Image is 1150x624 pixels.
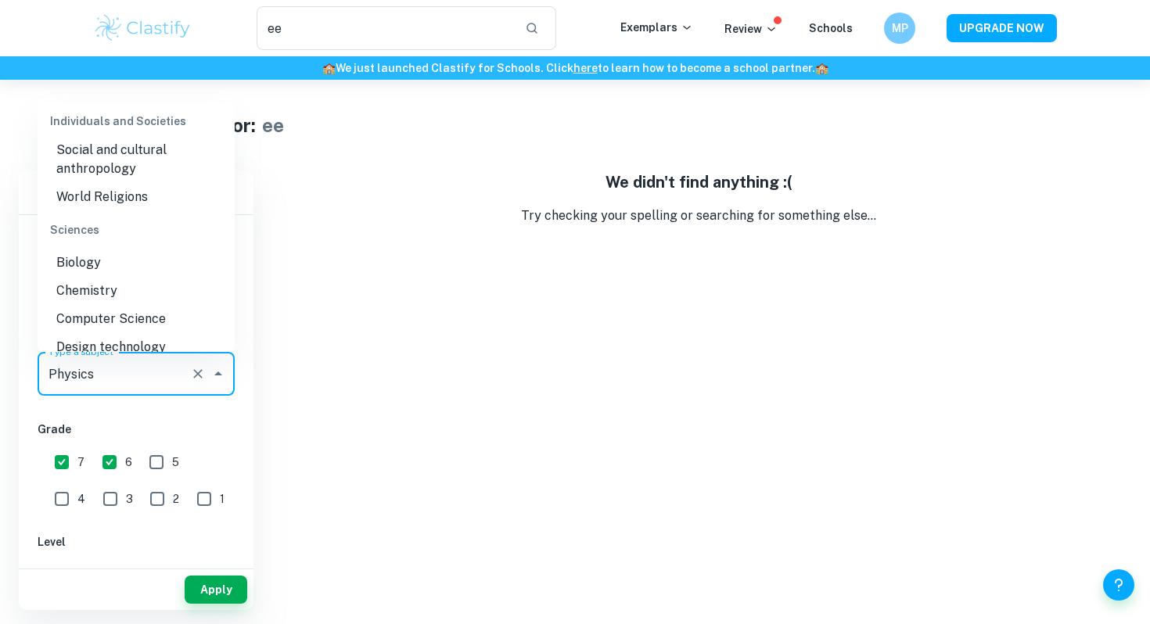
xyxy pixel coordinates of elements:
[77,490,85,507] span: 4
[38,277,235,305] li: Chemistry
[125,454,132,471] span: 6
[38,305,235,333] li: Computer Science
[724,20,778,38] p: Review
[620,19,693,36] p: Exemplars
[891,20,909,37] h6: MP
[573,62,598,74] a: here
[809,22,853,34] a: Schools
[93,13,192,44] img: Clastify logo
[126,490,133,507] span: 3
[38,183,235,211] li: World Religions
[266,206,1131,225] p: Try checking your spelling or searching for something else...
[262,111,284,139] h1: ee
[815,62,828,74] span: 🏫
[187,363,209,385] button: Clear
[77,454,84,471] span: 7
[38,136,235,183] li: Social and cultural anthropology
[884,13,915,44] button: MP
[947,14,1057,42] button: UPGRADE NOW
[19,170,253,214] h6: Filter exemplars
[173,490,179,507] span: 2
[38,533,235,550] h6: Level
[1103,569,1134,601] button: Help and Feedback
[38,421,235,438] h6: Grade
[322,62,336,74] span: 🏫
[38,249,235,277] li: Biology
[220,490,225,507] span: 1
[38,211,235,249] div: Sciences
[3,59,1147,77] h6: We just launched Clastify for Schools. Click to learn how to become a school partner.
[207,363,229,385] button: Close
[38,333,235,361] li: Design technology
[172,454,179,471] span: 5
[257,6,512,50] input: Search for any exemplars...
[185,576,247,604] button: Apply
[266,170,1131,194] h5: We didn't find anything :(
[38,102,235,140] div: Individuals and Societies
